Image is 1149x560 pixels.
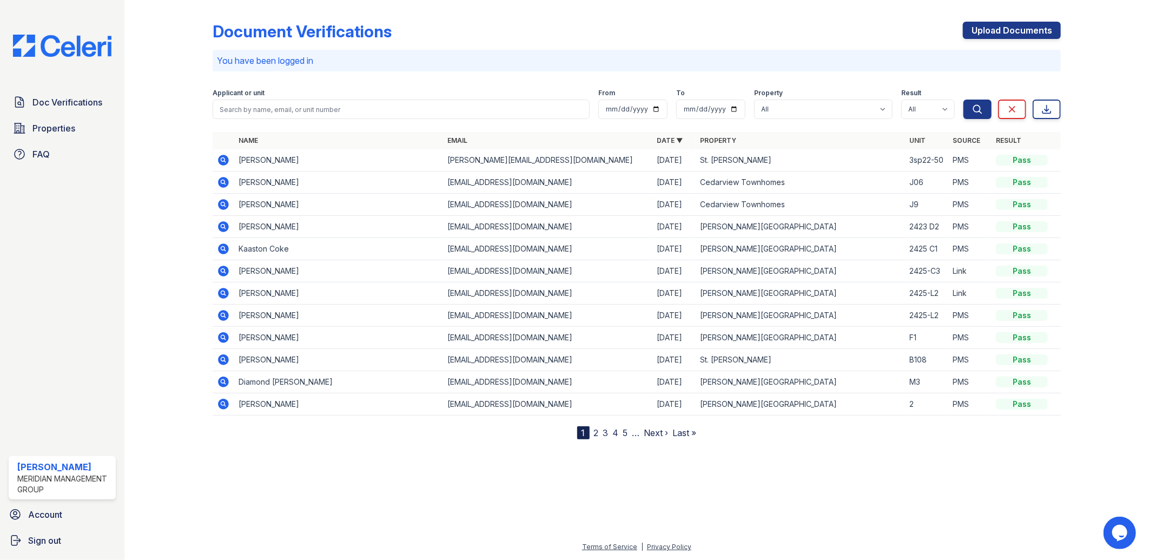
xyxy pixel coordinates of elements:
[623,427,628,438] a: 5
[905,371,948,393] td: M3
[652,371,696,393] td: [DATE]
[234,371,444,393] td: Diamond [PERSON_NAME]
[696,327,905,349] td: [PERSON_NAME][GEOGRAPHIC_DATA]
[948,305,992,327] td: PMS
[996,136,1021,144] a: Result
[696,194,905,216] td: Cedarview Townhomes
[9,91,116,113] a: Doc Verifications
[696,260,905,282] td: [PERSON_NAME][GEOGRAPHIC_DATA]
[444,305,653,327] td: [EMAIL_ADDRESS][DOMAIN_NAME]
[213,89,265,97] label: Applicant or unit
[234,260,444,282] td: [PERSON_NAME]
[234,172,444,194] td: [PERSON_NAME]
[905,260,948,282] td: 2425-C3
[754,89,783,97] label: Property
[996,288,1048,299] div: Pass
[234,238,444,260] td: Kaaston Coke
[613,427,619,438] a: 4
[603,427,609,438] a: 3
[28,508,62,521] span: Account
[696,216,905,238] td: [PERSON_NAME][GEOGRAPHIC_DATA]
[17,460,111,473] div: [PERSON_NAME]
[647,543,691,551] a: Privacy Policy
[234,393,444,416] td: [PERSON_NAME]
[676,89,685,97] label: To
[905,282,948,305] td: 2425-L2
[963,22,1061,39] a: Upload Documents
[696,238,905,260] td: [PERSON_NAME][GEOGRAPHIC_DATA]
[652,194,696,216] td: [DATE]
[948,393,992,416] td: PMS
[696,172,905,194] td: Cedarview Townhomes
[948,216,992,238] td: PMS
[28,534,61,547] span: Sign out
[9,143,116,165] a: FAQ
[444,260,653,282] td: [EMAIL_ADDRESS][DOMAIN_NAME]
[996,221,1048,232] div: Pass
[652,172,696,194] td: [DATE]
[444,327,653,349] td: [EMAIL_ADDRESS][DOMAIN_NAME]
[444,238,653,260] td: [EMAIL_ADDRESS][DOMAIN_NAME]
[948,260,992,282] td: Link
[996,332,1048,343] div: Pass
[905,238,948,260] td: 2425 C1
[948,282,992,305] td: Link
[444,194,653,216] td: [EMAIL_ADDRESS][DOMAIN_NAME]
[696,349,905,371] td: St. [PERSON_NAME]
[444,282,653,305] td: [EMAIL_ADDRESS][DOMAIN_NAME]
[996,177,1048,188] div: Pass
[582,543,637,551] a: Terms of Service
[239,136,258,144] a: Name
[213,100,590,119] input: Search by name, email, or unit number
[948,238,992,260] td: PMS
[234,216,444,238] td: [PERSON_NAME]
[652,149,696,172] td: [DATE]
[996,155,1048,166] div: Pass
[444,393,653,416] td: [EMAIL_ADDRESS][DOMAIN_NAME]
[905,393,948,416] td: 2
[948,149,992,172] td: PMS
[17,473,111,495] div: Meridian Management Group
[996,354,1048,365] div: Pass
[652,216,696,238] td: [DATE]
[4,35,120,57] img: CE_Logo_Blue-a8612792a0a2168367f1c8372b55b34899dd931a85d93a1a3d3e32e68fde9ad4.png
[641,543,643,551] div: |
[234,149,444,172] td: [PERSON_NAME]
[948,371,992,393] td: PMS
[32,148,50,161] span: FAQ
[217,54,1057,67] p: You have been logged in
[909,136,926,144] a: Unit
[652,327,696,349] td: [DATE]
[996,399,1048,410] div: Pass
[4,504,120,525] a: Account
[234,282,444,305] td: [PERSON_NAME]
[905,327,948,349] td: F1
[696,371,905,393] td: [PERSON_NAME][GEOGRAPHIC_DATA]
[953,136,980,144] a: Source
[4,530,120,551] button: Sign out
[444,349,653,371] td: [EMAIL_ADDRESS][DOMAIN_NAME]
[632,426,640,439] span: …
[700,136,736,144] a: Property
[657,136,683,144] a: Date ▼
[696,305,905,327] td: [PERSON_NAME][GEOGRAPHIC_DATA]
[652,393,696,416] td: [DATE]
[948,327,992,349] td: PMS
[444,172,653,194] td: [EMAIL_ADDRESS][DOMAIN_NAME]
[234,194,444,216] td: [PERSON_NAME]
[444,371,653,393] td: [EMAIL_ADDRESS][DOMAIN_NAME]
[448,136,468,144] a: Email
[9,117,116,139] a: Properties
[652,260,696,282] td: [DATE]
[673,427,697,438] a: Last »
[996,310,1048,321] div: Pass
[905,305,948,327] td: 2425-L2
[598,89,615,97] label: From
[32,96,102,109] span: Doc Verifications
[213,22,392,41] div: Document Verifications
[577,426,590,439] div: 1
[905,349,948,371] td: B108
[444,149,653,172] td: [PERSON_NAME][EMAIL_ADDRESS][DOMAIN_NAME]
[905,149,948,172] td: 3sp22-50
[696,393,905,416] td: [PERSON_NAME][GEOGRAPHIC_DATA]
